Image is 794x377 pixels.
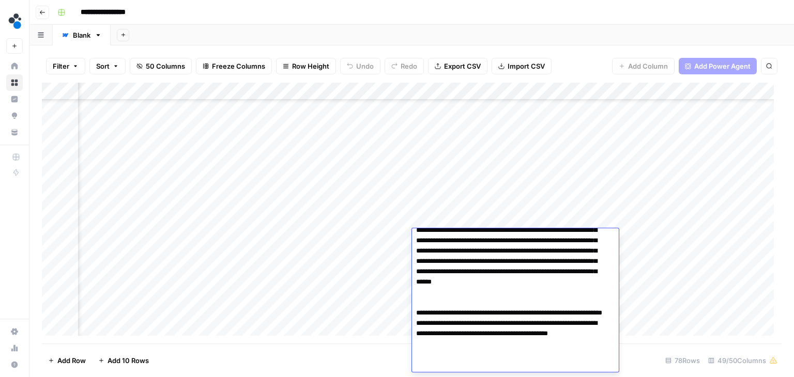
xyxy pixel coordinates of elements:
[6,12,25,30] img: spot.ai Logo
[6,74,23,91] a: Browse
[92,352,155,369] button: Add 10 Rows
[704,352,782,369] div: 49/50 Columns
[428,58,487,74] button: Export CSV
[6,356,23,373] button: Help + Support
[628,61,668,71] span: Add Column
[492,58,552,74] button: Import CSV
[57,355,86,366] span: Add Row
[6,124,23,140] a: Your Data
[276,58,336,74] button: Row Height
[6,107,23,124] a: Opportunities
[292,61,329,71] span: Row Height
[661,352,704,369] div: 78 Rows
[130,58,192,74] button: 50 Columns
[6,340,23,356] a: Usage
[53,61,69,71] span: Filter
[108,355,149,366] span: Add 10 Rows
[212,61,265,71] span: Freeze Columns
[146,61,185,71] span: 50 Columns
[6,323,23,340] a: Settings
[196,58,272,74] button: Freeze Columns
[6,8,23,34] button: Workspace: spot.ai
[89,58,126,74] button: Sort
[385,58,424,74] button: Redo
[679,58,757,74] button: Add Power Agent
[694,61,751,71] span: Add Power Agent
[53,25,111,45] a: Blank
[508,61,545,71] span: Import CSV
[42,352,92,369] button: Add Row
[6,91,23,107] a: Insights
[73,30,90,40] div: Blank
[444,61,481,71] span: Export CSV
[46,58,85,74] button: Filter
[612,58,675,74] button: Add Column
[356,61,374,71] span: Undo
[340,58,380,74] button: Undo
[401,61,417,71] span: Redo
[6,58,23,74] a: Home
[96,61,110,71] span: Sort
